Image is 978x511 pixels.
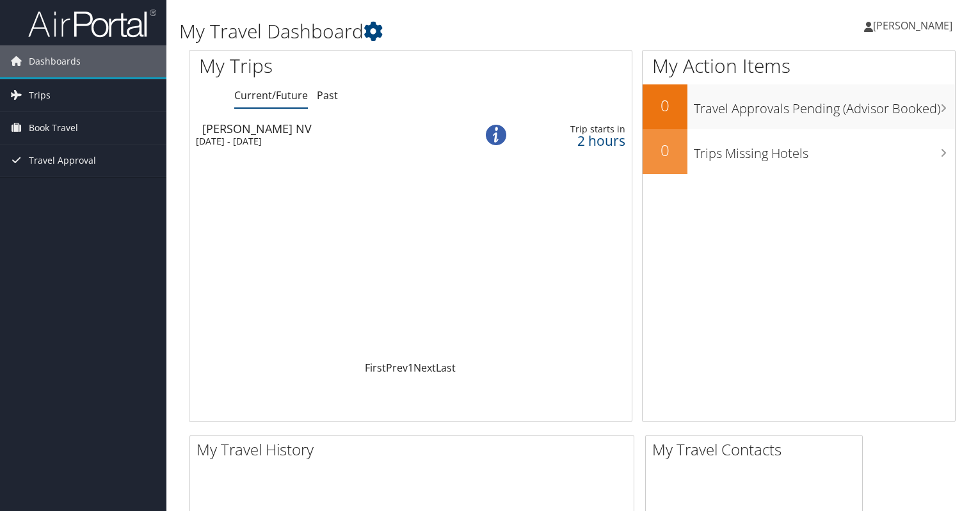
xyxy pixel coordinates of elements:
div: 2 hours [527,135,625,146]
a: 0Trips Missing Hotels [643,129,955,174]
h3: Travel Approvals Pending (Advisor Booked) [694,93,955,118]
span: Dashboards [29,45,81,77]
a: First [365,361,386,375]
h2: 0 [643,139,687,161]
img: airportal-logo.png [28,8,156,38]
a: Current/Future [234,88,308,102]
h2: My Travel History [196,439,634,460]
a: 1 [408,361,413,375]
a: 0Travel Approvals Pending (Advisor Booked) [643,84,955,129]
span: Trips [29,79,51,111]
h2: My Travel Contacts [652,439,862,460]
div: Trip starts in [527,123,625,135]
h2: 0 [643,95,687,116]
img: alert-flat-solid-info.png [486,125,506,145]
a: Past [317,88,338,102]
a: Next [413,361,436,375]
div: [DATE] - [DATE] [196,136,453,147]
h1: My Trips [199,52,438,79]
div: [PERSON_NAME] NV [202,123,459,134]
h1: My Action Items [643,52,955,79]
span: Book Travel [29,112,78,144]
a: Last [436,361,456,375]
h3: Trips Missing Hotels [694,138,955,162]
span: [PERSON_NAME] [873,19,952,33]
h1: My Travel Dashboard [179,18,703,45]
a: Prev [386,361,408,375]
a: [PERSON_NAME] [864,6,965,45]
span: Travel Approval [29,145,96,177]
